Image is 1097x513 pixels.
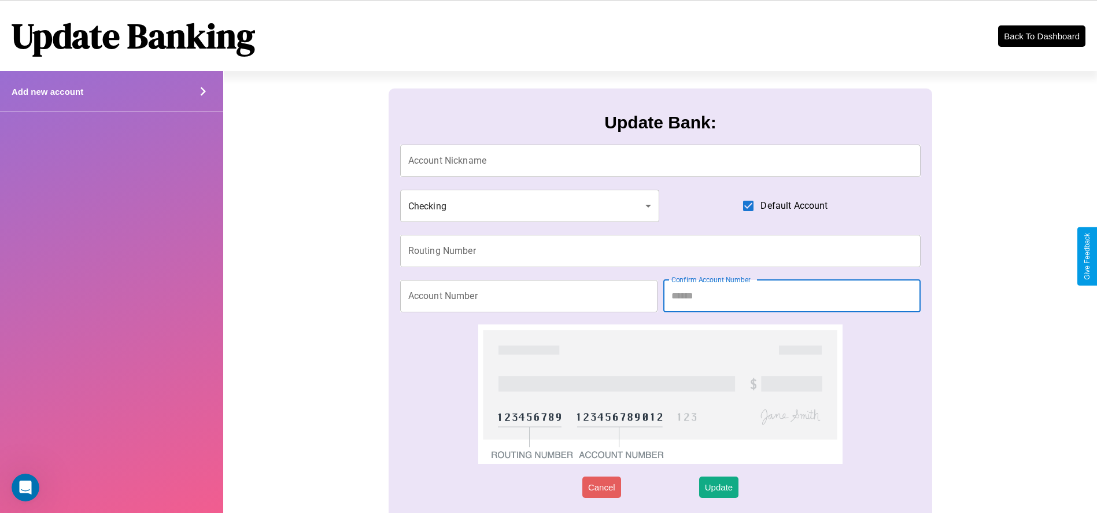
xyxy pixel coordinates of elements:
[1083,233,1091,280] div: Give Feedback
[400,190,659,222] div: Checking
[12,12,255,60] h1: Update Banking
[604,113,716,132] h3: Update Bank:
[12,474,39,501] iframe: Intercom live chat
[699,477,738,498] button: Update
[478,324,843,464] img: check
[760,199,828,213] span: Default Account
[582,477,621,498] button: Cancel
[671,275,751,285] label: Confirm Account Number
[12,87,83,97] h4: Add new account
[998,25,1085,47] button: Back To Dashboard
